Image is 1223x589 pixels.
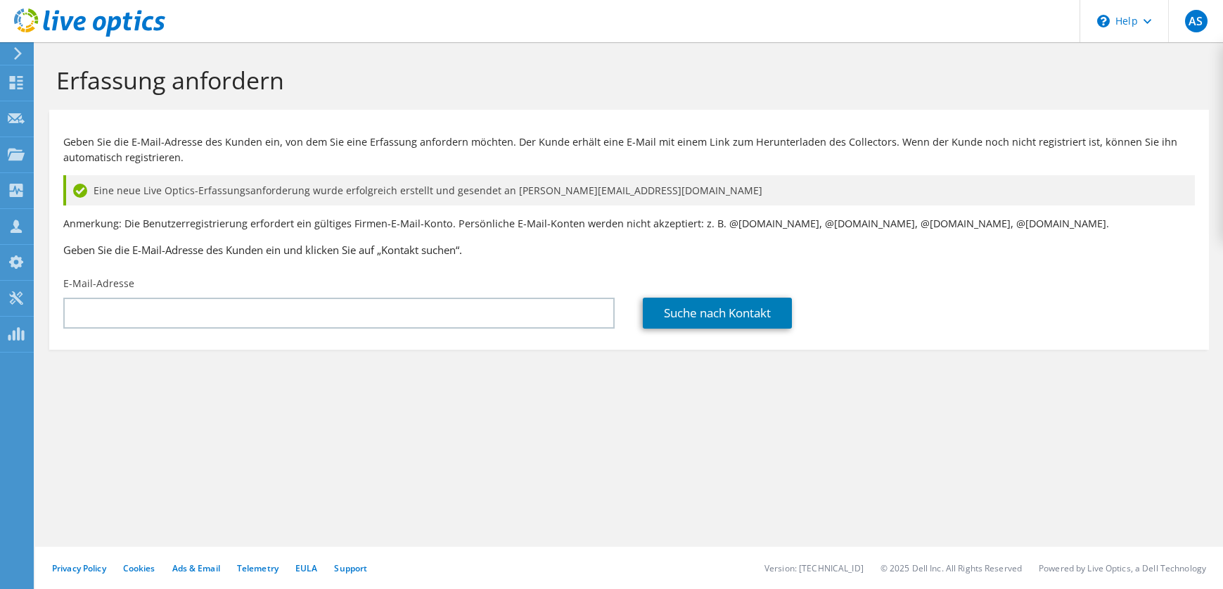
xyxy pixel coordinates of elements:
a: EULA [295,562,317,574]
li: Version: [TECHNICAL_ID] [764,562,864,574]
li: Powered by Live Optics, a Dell Technology [1039,562,1206,574]
span: AS [1185,10,1208,32]
svg: \n [1097,15,1110,27]
p: Anmerkung: Die Benutzerregistrierung erfordert ein gültiges Firmen-E-Mail-Konto. Persönliche E-Ma... [63,216,1195,232]
li: © 2025 Dell Inc. All Rights Reserved [881,562,1022,574]
a: Ads & Email [172,562,220,574]
label: E-Mail-Adresse [63,277,134,291]
h3: Geben Sie die E-Mail-Adresse des Kunden ein und klicken Sie auf „Kontakt suchen“. [63,242,1195,258]
a: Suche nach Kontakt [643,298,792,329]
a: Cookies [123,562,155,574]
h1: Erfassung anfordern [56,65,1195,95]
a: Support [334,562,367,574]
span: Eine neue Live Optics-Erfassungsanforderung wurde erfolgreich erstellt und gesendet an [PERSON_NA... [94,183,762,198]
a: Privacy Policy [52,562,106,574]
p: Geben Sie die E-Mail-Adresse des Kunden ein, von dem Sie eine Erfassung anfordern möchten. Der Ku... [63,134,1195,165]
a: Telemetry [237,562,278,574]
